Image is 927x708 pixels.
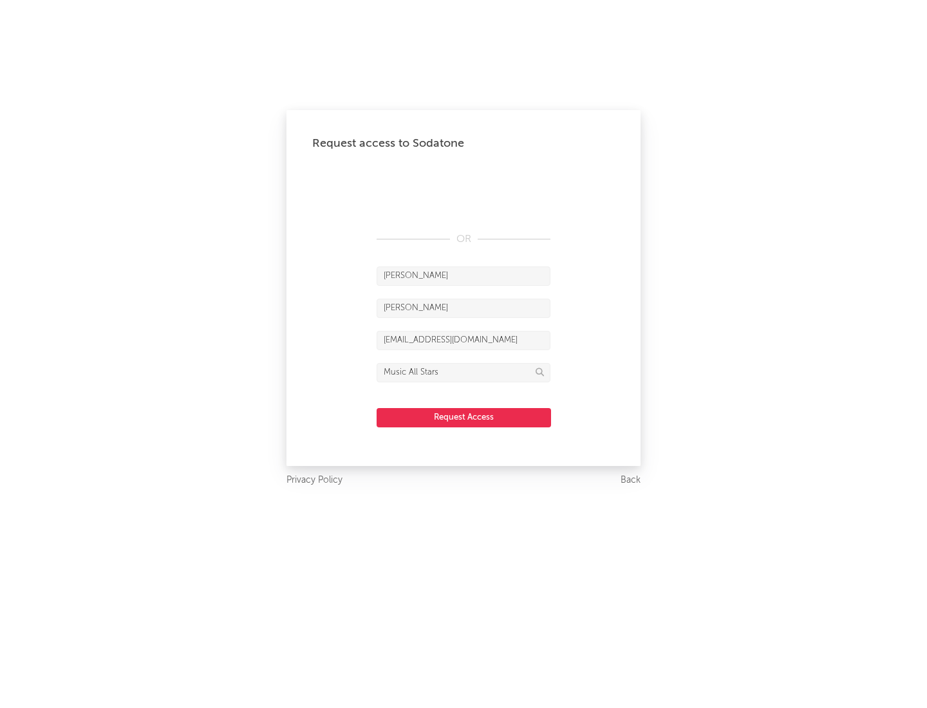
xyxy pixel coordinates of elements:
a: Back [621,472,641,489]
input: Division [377,363,550,382]
input: First Name [377,266,550,286]
button: Request Access [377,408,551,427]
div: OR [377,232,550,247]
a: Privacy Policy [286,472,342,489]
div: Request access to Sodatone [312,136,615,151]
input: Last Name [377,299,550,318]
input: Email [377,331,550,350]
